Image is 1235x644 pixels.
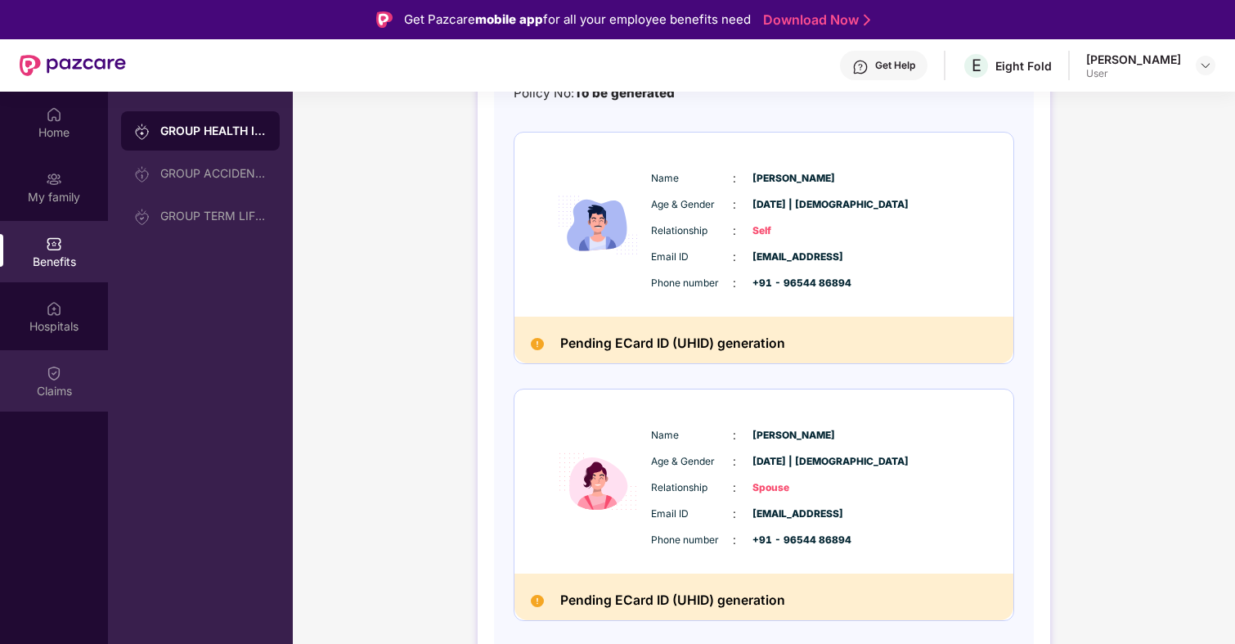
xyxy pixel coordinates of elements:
img: icon [549,410,647,554]
span: [DATE] | [DEMOGRAPHIC_DATA] [752,197,834,213]
img: svg+xml;base64,PHN2ZyBpZD0iQ2xhaW0iIHhtbG5zPSJodHRwOi8vd3d3LnczLm9yZy8yMDAwL3N2ZyIgd2lkdGg9IjIwIi... [46,365,62,381]
div: GROUP TERM LIFE INSURANCE [160,209,267,223]
img: svg+xml;base64,PHN2ZyBpZD0iSGVscC0zMngzMiIgeG1sbnM9Imh0dHA6Ly93d3cudzMub3JnLzIwMDAvc3ZnIiB3aWR0aD... [852,59,869,75]
span: [PERSON_NAME] [752,428,834,444]
span: : [733,453,736,471]
img: New Pazcare Logo [20,55,126,76]
img: svg+xml;base64,PHN2ZyBpZD0iRHJvcGRvd24tMzJ4MzIiIHhtbG5zPSJodHRwOi8vd3d3LnczLm9yZy8yMDAwL3N2ZyIgd2... [1199,59,1212,72]
span: Phone number [651,276,733,291]
div: Policy No: [514,83,675,103]
div: Get Help [875,59,915,72]
span: : [733,426,736,444]
span: : [733,479,736,497]
div: Get Pazcare for all your employee benefits need [404,10,751,29]
div: User [1086,67,1181,80]
span: Age & Gender [651,454,733,470]
span: : [733,222,736,240]
span: : [733,531,736,549]
span: +91 - 96544 86894 [752,533,834,548]
div: GROUP HEALTH INSURANCE [160,123,267,139]
h2: Pending ECard ID (UHID) generation [560,590,785,612]
span: Relationship [651,223,733,239]
img: svg+xml;base64,PHN2ZyB3aWR0aD0iMjAiIGhlaWdodD0iMjAiIHZpZXdCb3g9IjAgMCAyMCAyMCIgZmlsbD0ibm9uZSIgeG... [46,171,62,187]
h2: Pending ECard ID (UHID) generation [560,333,785,355]
span: Self [752,223,834,239]
span: Name [651,428,733,444]
span: Email ID [651,507,733,522]
img: Pending [531,595,544,608]
span: [EMAIL_ADDRESS] [752,250,834,265]
img: svg+xml;base64,PHN2ZyB3aWR0aD0iMjAiIGhlaWdodD0iMjAiIHZpZXdCb3g9IjAgMCAyMCAyMCIgZmlsbD0ibm9uZSIgeG... [134,124,150,140]
img: svg+xml;base64,PHN2ZyBpZD0iSG9zcGl0YWxzIiB4bWxucz0iaHR0cDovL3d3dy53My5vcmcvMjAwMC9zdmciIHdpZHRoPS... [46,300,62,317]
span: Spouse [752,480,834,496]
img: Pending [531,338,544,351]
span: +91 - 96544 86894 [752,276,834,291]
span: E [972,56,981,75]
span: : [733,169,736,187]
span: : [733,274,736,292]
span: Relationship [651,480,733,496]
div: [PERSON_NAME] [1086,52,1181,67]
span: [PERSON_NAME] [752,171,834,187]
div: GROUP ACCIDENTAL INSURANCE [160,167,267,180]
span: : [733,248,736,266]
span: To be generated [574,85,675,101]
strong: mobile app [475,11,543,27]
a: Download Now [763,11,865,29]
span: : [733,505,736,523]
div: Eight Fold [995,58,1052,74]
img: svg+xml;base64,PHN2ZyBpZD0iQmVuZWZpdHMiIHhtbG5zPSJodHRwOi8vd3d3LnczLm9yZy8yMDAwL3N2ZyIgd2lkdGg9Ij... [46,236,62,252]
img: Logo [376,11,393,28]
img: svg+xml;base64,PHN2ZyB3aWR0aD0iMjAiIGhlaWdodD0iMjAiIHZpZXdCb3g9IjAgMCAyMCAyMCIgZmlsbD0ibm9uZSIgeG... [134,209,150,225]
img: svg+xml;base64,PHN2ZyBpZD0iSG9tZSIgeG1sbnM9Imh0dHA6Ly93d3cudzMub3JnLzIwMDAvc3ZnIiB3aWR0aD0iMjAiIG... [46,106,62,123]
span: Age & Gender [651,197,733,213]
img: icon [549,153,647,297]
img: Stroke [864,11,870,29]
span: [EMAIL_ADDRESS] [752,507,834,522]
span: Email ID [651,250,733,265]
span: : [733,196,736,214]
img: svg+xml;base64,PHN2ZyB3aWR0aD0iMjAiIGhlaWdodD0iMjAiIHZpZXdCb3g9IjAgMCAyMCAyMCIgZmlsbD0ibm9uZSIgeG... [134,166,150,182]
span: [DATE] | [DEMOGRAPHIC_DATA] [752,454,834,470]
span: Name [651,171,733,187]
span: Phone number [651,533,733,548]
